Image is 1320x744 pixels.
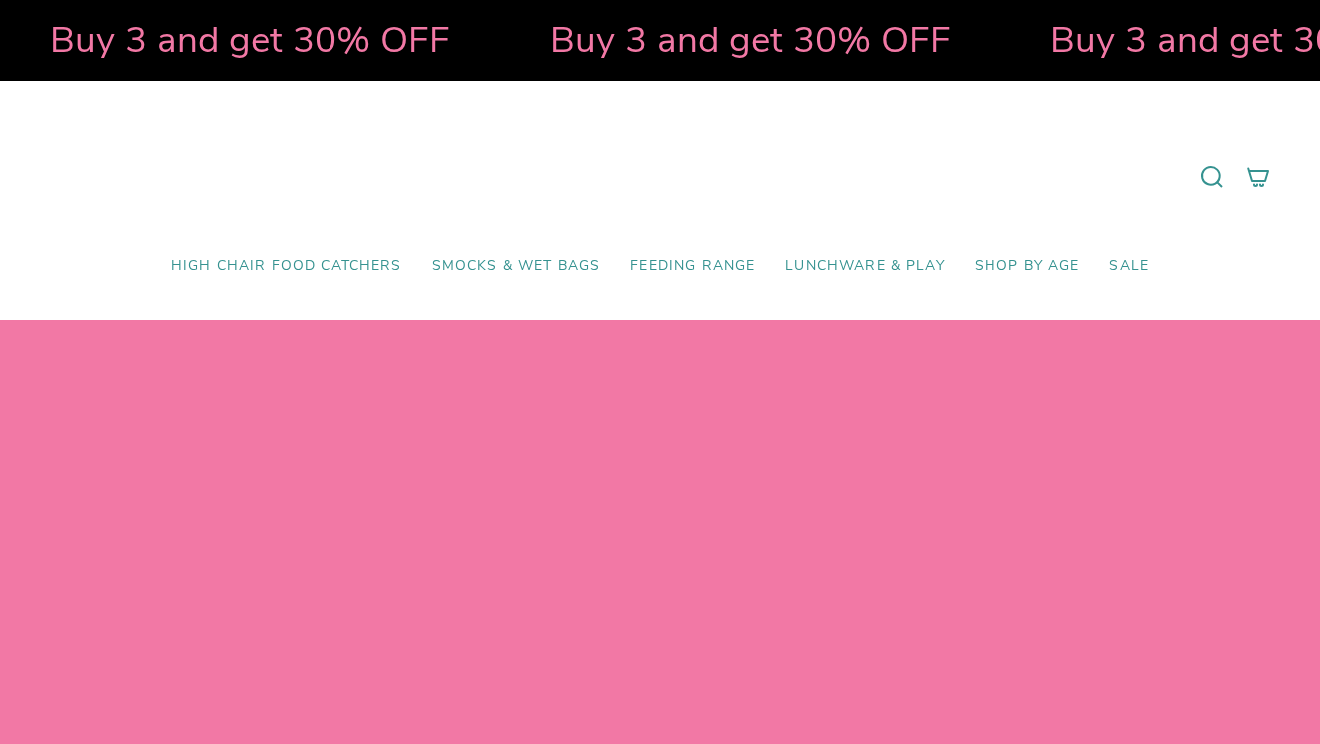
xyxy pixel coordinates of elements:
[770,243,959,290] a: Lunchware & Play
[615,243,770,290] a: Feeding Range
[785,258,944,275] span: Lunchware & Play
[548,15,949,65] strong: Buy 3 and get 30% OFF
[171,258,402,275] span: High Chair Food Catchers
[1094,243,1164,290] a: SALE
[488,111,833,243] a: Mumma’s Little Helpers
[1109,258,1149,275] span: SALE
[630,258,755,275] span: Feeding Range
[156,243,417,290] a: High Chair Food Catchers
[975,258,1080,275] span: Shop by Age
[48,15,448,65] strong: Buy 3 and get 30% OFF
[960,243,1095,290] a: Shop by Age
[417,243,616,290] a: Smocks & Wet Bags
[432,258,601,275] span: Smocks & Wet Bags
